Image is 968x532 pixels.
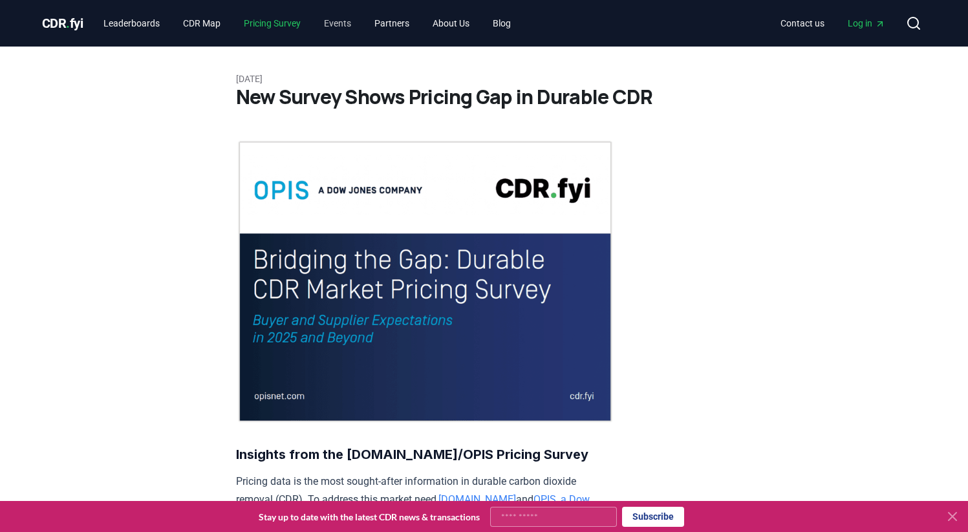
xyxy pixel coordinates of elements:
p: [DATE] [236,72,733,85]
h1: New Survey Shows Pricing Gap in Durable CDR [236,85,733,109]
a: CDR.fyi [42,14,83,32]
a: Contact us [770,12,835,35]
span: CDR fyi [42,16,83,31]
a: CDR Map [173,12,231,35]
img: blog post image [236,140,614,423]
a: About Us [422,12,480,35]
a: Leaderboards [93,12,170,35]
a: Events [314,12,361,35]
a: Partners [364,12,420,35]
a: Log in [837,12,896,35]
span: Log in [848,17,885,30]
span: . [66,16,70,31]
a: [DOMAIN_NAME] [438,493,516,505]
strong: Insights from the [DOMAIN_NAME]/OPIS Pricing Survey [236,447,588,462]
a: Blog [482,12,521,35]
a: Pricing Survey [233,12,311,35]
nav: Main [770,12,896,35]
nav: Main [93,12,521,35]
